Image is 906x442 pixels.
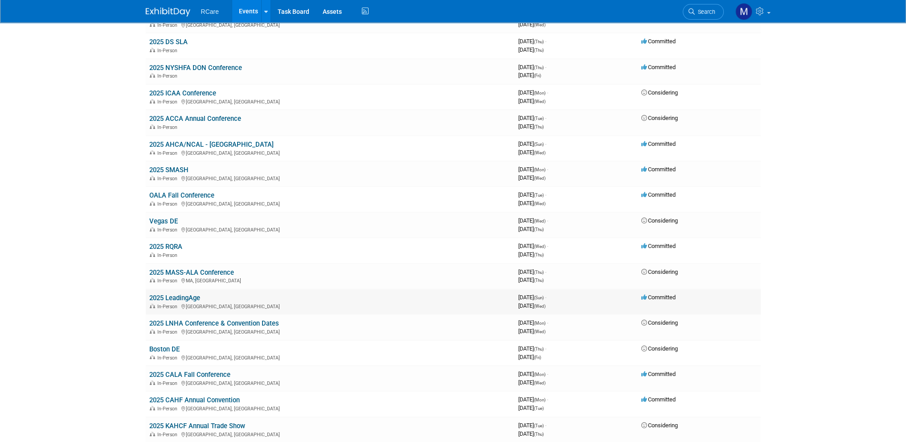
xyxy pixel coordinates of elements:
[518,371,548,377] span: [DATE]
[534,295,544,300] span: (Sun)
[149,294,200,302] a: 2025 LeadingAge
[534,48,544,53] span: (Thu)
[534,329,545,334] span: (Wed)
[149,371,230,379] a: 2025 CALA Fall Conference
[534,176,545,181] span: (Wed)
[518,251,544,258] span: [DATE]
[518,269,546,275] span: [DATE]
[149,243,182,251] a: 2025 RQRA
[149,166,189,174] a: 2025 SMASH
[518,422,546,429] span: [DATE]
[545,115,546,121] span: -
[149,319,279,327] a: 2025 LNHA Conference & Convention Dates
[545,64,546,70] span: -
[534,193,544,198] span: (Tue)
[518,140,546,147] span: [DATE]
[641,269,678,275] span: Considering
[518,277,544,283] span: [DATE]
[150,48,155,52] img: In-Person Event
[518,396,548,403] span: [DATE]
[150,201,155,206] img: In-Person Event
[150,99,155,103] img: In-Person Event
[157,227,180,233] span: In-Person
[150,432,155,436] img: In-Person Event
[518,72,541,78] span: [DATE]
[157,406,180,412] span: In-Person
[149,345,180,353] a: Boston DE
[150,380,155,385] img: In-Person Event
[149,354,511,361] div: [GEOGRAPHIC_DATA], [GEOGRAPHIC_DATA]
[641,89,678,96] span: Considering
[149,422,245,430] a: 2025 KAHCF Annual Trade Show
[150,227,155,231] img: In-Person Event
[150,176,155,180] img: In-Person Event
[534,22,545,27] span: (Wed)
[157,73,180,79] span: In-Person
[641,64,676,70] span: Committed
[534,142,544,147] span: (Sun)
[149,269,234,277] a: 2025 MASS-ALA Conference
[641,140,676,147] span: Committed
[157,380,180,386] span: In-Person
[518,354,541,360] span: [DATE]
[641,371,676,377] span: Committed
[534,65,544,70] span: (Thu)
[641,217,678,224] span: Considering
[149,200,511,207] div: [GEOGRAPHIC_DATA], [GEOGRAPHIC_DATA]
[149,89,216,97] a: 2025 ICAA Conference
[149,98,511,105] div: [GEOGRAPHIC_DATA], [GEOGRAPHIC_DATA]
[545,191,546,198] span: -
[545,140,546,147] span: -
[157,99,180,105] span: In-Person
[157,252,180,258] span: In-Person
[534,227,544,232] span: (Thu)
[534,372,545,377] span: (Mon)
[518,89,548,96] span: [DATE]
[150,124,155,129] img: In-Person Event
[150,252,155,257] img: In-Person Event
[735,3,752,20] img: Mike Andolina
[518,345,546,352] span: [DATE]
[149,430,511,438] div: [GEOGRAPHIC_DATA], [GEOGRAPHIC_DATA]
[547,243,548,249] span: -
[641,319,678,326] span: Considering
[518,430,544,437] span: [DATE]
[149,405,511,412] div: [GEOGRAPHIC_DATA], [GEOGRAPHIC_DATA]
[534,406,544,411] span: (Tue)
[545,345,546,352] span: -
[641,243,676,249] span: Committed
[518,302,545,309] span: [DATE]
[534,397,545,402] span: (Mon)
[150,329,155,334] img: In-Person Event
[149,64,242,72] a: 2025 NYSHFA DON Conference
[534,270,544,275] span: (Thu)
[695,8,715,15] span: Search
[157,22,180,28] span: In-Person
[146,8,190,17] img: ExhibitDay
[149,277,511,284] div: MA, [GEOGRAPHIC_DATA]
[534,304,545,309] span: (Wed)
[149,226,511,233] div: [GEOGRAPHIC_DATA], [GEOGRAPHIC_DATA]
[157,124,180,130] span: In-Person
[534,39,544,44] span: (Thu)
[534,219,545,223] span: (Wed)
[518,64,546,70] span: [DATE]
[149,149,511,156] div: [GEOGRAPHIC_DATA], [GEOGRAPHIC_DATA]
[534,99,545,104] span: (Wed)
[641,345,678,352] span: Considering
[534,91,545,95] span: (Mon)
[150,406,155,410] img: In-Person Event
[201,8,219,15] span: RCare
[534,432,544,437] span: (Thu)
[534,124,544,129] span: (Thu)
[518,217,548,224] span: [DATE]
[157,176,180,182] span: In-Person
[534,167,545,172] span: (Mon)
[518,379,545,386] span: [DATE]
[518,243,548,249] span: [DATE]
[534,321,545,326] span: (Mon)
[518,123,544,130] span: [DATE]
[157,304,180,310] span: In-Person
[518,200,545,207] span: [DATE]
[534,150,545,155] span: (Wed)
